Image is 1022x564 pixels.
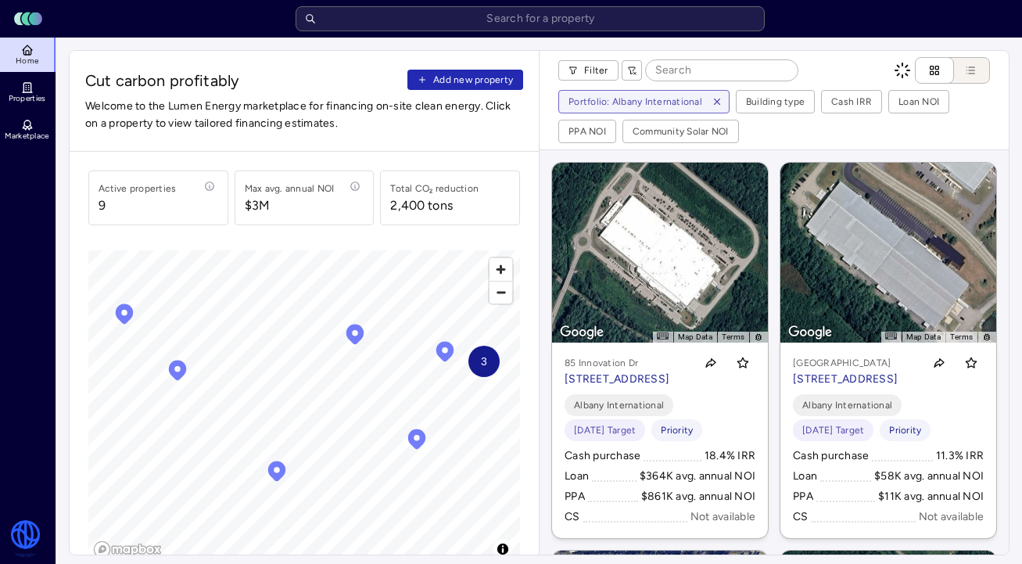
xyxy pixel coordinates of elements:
[831,94,872,110] div: Cash IRR
[433,72,513,88] span: Add new property
[584,63,608,78] span: Filter
[802,397,892,413] span: Albany International
[878,488,984,505] div: $11K avg. annual NOI
[88,250,520,563] canvas: Map
[874,468,984,485] div: $58K avg. annual NOI
[5,131,48,141] span: Marketplace
[646,60,798,81] input: Search
[489,282,512,304] span: Zoom out
[623,120,738,142] button: Community Solar NOI
[793,371,898,388] p: [STREET_ADDRESS]
[793,355,898,371] p: [GEOGRAPHIC_DATA]
[343,322,367,350] div: Map marker
[633,124,729,139] div: Community Solar NOI
[390,196,453,215] div: 2,400 tons
[640,468,755,485] div: $364K avg. annual NOI
[265,459,289,487] div: Map marker
[99,196,176,215] span: 9
[568,94,702,110] div: Portfolio: Albany International
[574,422,636,438] span: [DATE] Target
[296,6,765,31] input: Search for a property
[959,350,984,375] button: Toggle favorite
[898,94,939,110] div: Loan NOI
[559,120,615,142] button: PPA NOI
[493,540,512,559] button: Toggle attribution
[690,508,755,526] div: Not available
[489,258,512,281] button: Zoom in
[705,447,755,465] div: 18.4% IRR
[559,91,705,113] button: Portfolio: Albany International
[641,488,755,505] div: $861K avg. annual NOI
[565,468,589,485] div: Loan
[574,397,664,413] span: Albany International
[565,355,669,371] p: 85 Innovation Dr
[16,56,38,66] span: Home
[568,124,606,139] div: PPA NOI
[822,91,881,113] button: Cash IRR
[93,541,162,559] a: Mapbox logo
[468,346,500,377] div: Map marker
[793,447,869,465] div: Cash purchase
[433,339,457,368] div: Map marker
[793,508,809,526] div: CS
[565,508,580,526] div: CS
[889,422,921,438] span: Priority
[889,91,948,113] button: Loan NOI
[558,60,619,81] button: Filter
[793,488,813,505] div: PPA
[730,350,755,375] button: Toggle favorite
[99,181,176,196] div: Active properties
[489,281,512,304] button: Zoom out
[405,427,429,455] div: Map marker
[245,196,335,215] span: $3M
[9,94,46,103] span: Properties
[113,302,136,330] div: Map marker
[565,371,669,388] p: [STREET_ADDRESS]
[9,520,41,558] img: Watershed
[661,422,693,438] span: Priority
[85,70,401,92] span: Cut carbon profitably
[245,181,335,196] div: Max avg. annual NOI
[746,94,805,110] div: Building type
[565,447,640,465] div: Cash purchase
[85,98,523,132] span: Welcome to the Lumen Energy marketplace for financing on-site clean energy. Click on a property t...
[166,358,189,386] div: Map marker
[407,70,523,90] button: Add new property
[390,181,479,196] div: Total CO₂ reduction
[780,163,996,538] a: Map[GEOGRAPHIC_DATA][STREET_ADDRESS]Toggle favoriteAlbany International[DATE] TargetPriorityCash ...
[919,508,984,526] div: Not available
[552,163,768,538] a: Map85 Innovation Dr[STREET_ADDRESS]Toggle favoriteAlbany International[DATE] TargetPriorityCash p...
[793,468,817,485] div: Loan
[565,488,585,505] div: PPA
[737,91,814,113] button: Building type
[915,57,954,84] button: Cards view
[936,447,984,465] div: 11.3% IRR
[938,57,990,84] button: List view
[481,353,487,370] span: 3
[802,422,864,438] span: [DATE] Target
